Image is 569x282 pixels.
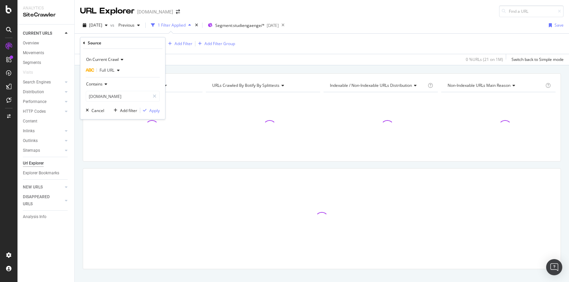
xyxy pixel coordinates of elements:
[111,107,137,114] button: Add filter
[149,108,160,113] div: Apply
[211,80,314,91] h4: URLs Crawled By Botify By splittests
[23,98,46,105] div: Performance
[23,118,37,125] div: Content
[23,49,44,57] div: Movements
[23,40,39,47] div: Overview
[23,160,70,167] a: Url Explorer
[23,160,44,167] div: Url Explorer
[499,5,564,17] input: Find a URL
[140,107,160,114] button: Apply
[511,57,564,62] div: Switch back to Simple mode
[23,59,70,66] a: Segments
[23,69,40,76] a: Visits
[23,30,52,37] div: CURRENT URLS
[466,57,503,62] div: 0 % URLs ( 21 on 1M )
[116,22,135,28] span: Previous
[23,69,33,76] div: Visits
[23,79,63,86] a: Search Engines
[205,20,279,31] button: Segment:studiengaenge/*[DATE]
[88,40,101,46] div: Source
[23,30,63,37] a: CURRENT URLS
[176,9,180,14] div: arrow-right-arrow-left
[23,89,44,96] div: Distribution
[330,82,412,88] span: Indexable / Non-Indexable URLs distribution
[23,5,69,11] div: Analytics
[446,80,544,91] h4: Non-Indexable URLs Main Reason
[80,20,110,31] button: [DATE]
[215,23,265,28] span: Segment: studiengaenge/*
[23,108,63,115] a: HTTP Codes
[23,89,63,96] a: Distribution
[148,20,194,31] button: 1 Filter Applied
[23,40,70,47] a: Overview
[23,213,70,220] a: Analysis Info
[23,170,59,177] div: Explorer Bookmarks
[23,11,69,19] div: SiteCrawler
[89,22,102,28] span: 2025 Aug. 5th
[120,108,137,113] div: Add filter
[86,65,122,76] button: Full URL
[546,259,562,275] div: Open Intercom Messenger
[204,41,235,46] div: Add Filter Group
[23,128,63,135] a: Inlinks
[110,22,116,28] span: vs
[23,59,41,66] div: Segments
[555,22,564,28] div: Save
[212,82,279,88] span: URLs Crawled By Botify By splittests
[175,41,192,46] div: Add Filter
[267,23,279,28] div: [DATE]
[83,107,104,114] button: Cancel
[100,67,114,73] span: Full URL
[194,22,199,29] div: times
[546,20,564,31] button: Save
[23,49,70,57] a: Movements
[195,40,235,48] button: Add Filter Group
[23,193,63,208] a: DISAPPEARED URLS
[23,147,63,154] a: Sitemaps
[23,184,43,191] div: NEW URLS
[23,170,70,177] a: Explorer Bookmarks
[23,137,63,144] a: Outlinks
[23,128,35,135] div: Inlinks
[91,108,104,113] div: Cancel
[165,40,192,48] button: Add Filter
[23,137,38,144] div: Outlinks
[23,118,70,125] a: Content
[137,8,173,15] div: [DOMAIN_NAME]
[116,20,143,31] button: Previous
[86,81,103,87] span: Contains
[23,147,40,154] div: Sitemaps
[23,213,46,220] div: Analysis Info
[448,82,510,88] span: Non-Indexable URLs Main Reason
[23,108,46,115] div: HTTP Codes
[80,5,135,17] div: URL Explorer
[86,57,119,62] span: On Current Crawl
[23,193,57,208] div: DISAPPEARED URLS
[23,98,63,105] a: Performance
[23,79,51,86] div: Search Engines
[23,184,63,191] a: NEW URLS
[158,22,186,28] div: 1 Filter Applied
[509,54,564,65] button: Switch back to Simple mode
[329,80,426,91] h4: Indexable / Non-Indexable URLs Distribution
